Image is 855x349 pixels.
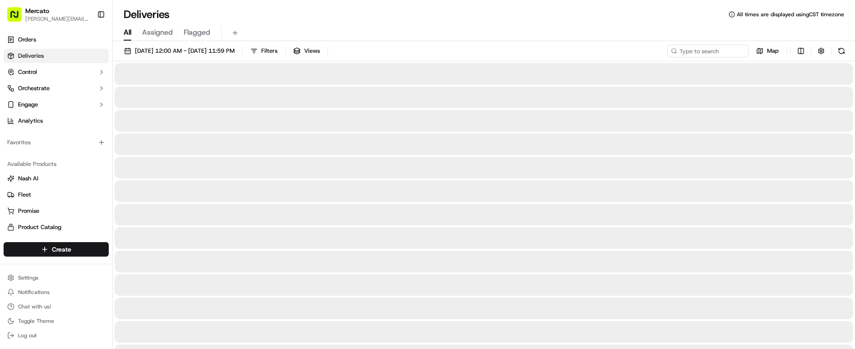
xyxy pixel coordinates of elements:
button: Create [4,242,109,257]
button: Chat with us! [4,300,109,313]
button: Notifications [4,286,109,298]
span: All times are displayed using CST timezone [737,11,844,18]
button: Settings [4,271,109,284]
span: [DATE] 12:00 AM - [DATE] 11:59 PM [135,47,235,55]
a: Orders [4,32,109,47]
span: Flagged [184,27,210,38]
span: Create [52,245,71,254]
span: Nash AI [18,174,38,183]
a: Fleet [7,191,105,199]
span: Fleet [18,191,31,199]
button: [DATE] 12:00 AM - [DATE] 11:59 PM [120,45,239,57]
a: Analytics [4,114,109,128]
button: Views [289,45,324,57]
button: Promise [4,204,109,218]
h1: Deliveries [124,7,170,22]
span: Views [304,47,320,55]
span: Engage [18,101,38,109]
button: Orchestrate [4,81,109,96]
div: Available Products [4,157,109,171]
a: Product Catalog [7,223,105,231]
button: [PERSON_NAME][EMAIL_ADDRESS][PERSON_NAME][DOMAIN_NAME] [25,15,90,23]
span: Deliveries [18,52,44,60]
span: Log out [18,332,37,339]
a: Deliveries [4,49,109,63]
button: Nash AI [4,171,109,186]
button: Toggle Theme [4,315,109,327]
span: Settings [18,274,38,281]
span: Orders [18,36,36,44]
span: Orchestrate [18,84,50,92]
span: Toggle Theme [18,317,54,325]
a: Promise [7,207,105,215]
span: Control [18,68,37,76]
div: Favorites [4,135,109,150]
span: Product Catalog [18,223,61,231]
button: Engage [4,97,109,112]
a: Nash AI [7,174,105,183]
button: Map [752,45,783,57]
button: Mercato[PERSON_NAME][EMAIL_ADDRESS][PERSON_NAME][DOMAIN_NAME] [4,4,93,25]
button: Filters [246,45,282,57]
button: Fleet [4,188,109,202]
span: Analytics [18,117,43,125]
span: Assigned [142,27,173,38]
button: Mercato [25,6,49,15]
span: All [124,27,131,38]
span: Map [767,47,779,55]
button: Log out [4,329,109,342]
span: Chat with us! [18,303,51,310]
span: Filters [261,47,277,55]
span: Notifications [18,289,50,296]
span: Promise [18,207,39,215]
button: Product Catalog [4,220,109,234]
input: Type to search [667,45,749,57]
button: Control [4,65,109,79]
button: Refresh [835,45,848,57]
